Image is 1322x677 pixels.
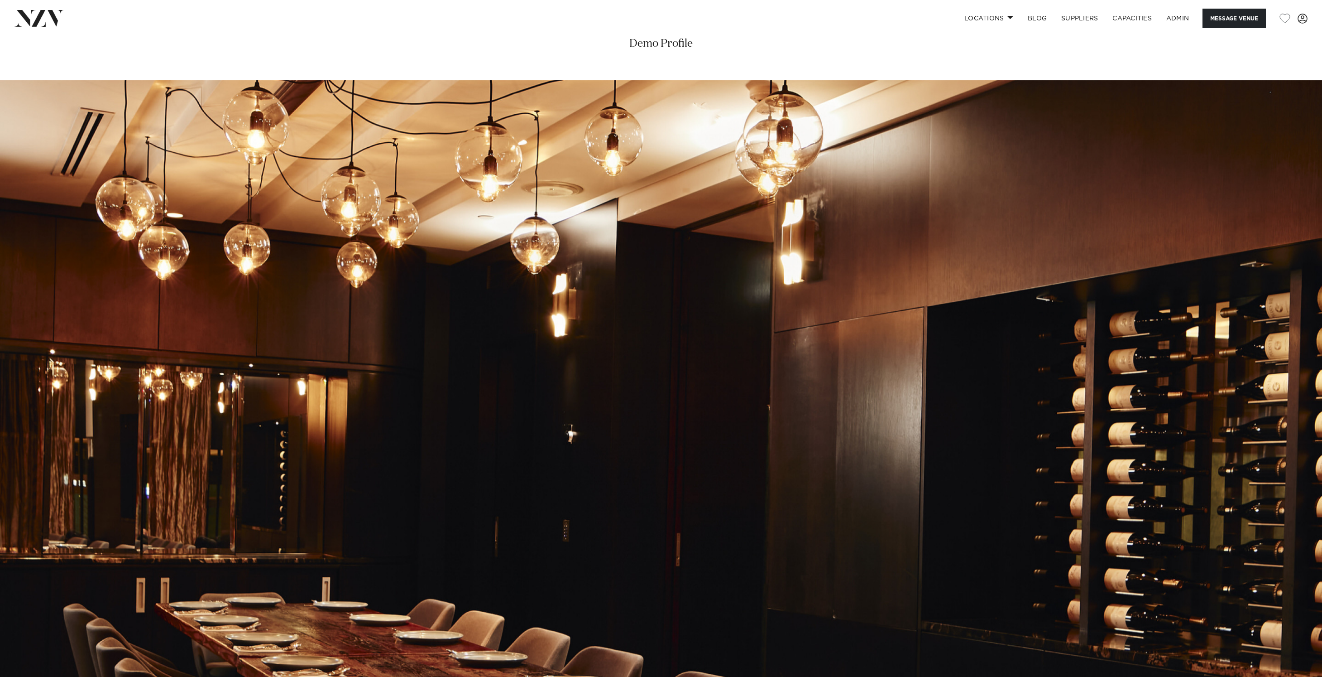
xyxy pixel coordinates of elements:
img: nzv-logo.png [14,10,64,26]
a: Capacities [1105,9,1159,28]
button: Message Venue [1202,9,1266,28]
a: ADMIN [1159,9,1196,28]
a: SUPPLIERS [1054,9,1105,28]
a: BLOG [1020,9,1054,28]
a: Locations [957,9,1020,28]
